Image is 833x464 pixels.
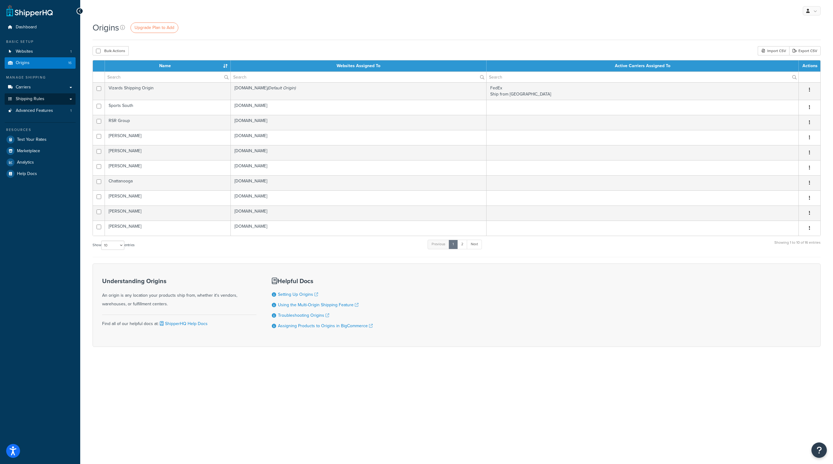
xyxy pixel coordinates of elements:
[278,312,329,319] a: Troubleshooting Origins
[758,46,789,55] div: Import CSV
[487,82,799,100] td: FedEx Ship from [GEOGRAPHIC_DATA]
[449,240,458,249] a: 1
[131,22,178,33] a: Upgrade Plan to Add
[5,75,76,80] div: Manage Shipping
[5,168,76,179] a: Help Docs
[16,25,37,30] span: Dashboard
[278,291,318,298] a: Setting Up Origins
[5,46,76,57] a: Websites 1
[5,127,76,132] div: Resources
[135,24,174,31] span: Upgrade Plan to Add
[5,39,76,44] div: Basic Setup
[93,22,119,34] h1: Origins
[105,115,231,130] td: RSR Group
[267,85,296,91] i: (Default Origin)
[231,72,486,82] input: Search
[231,130,487,145] td: [DOMAIN_NAME]
[70,49,72,54] span: 1
[5,134,76,145] a: Test Your Rates
[231,160,487,175] td: [DOMAIN_NAME]
[105,175,231,190] td: Chattanooga
[5,46,76,57] li: Websites
[5,105,76,116] li: Advanced Features
[278,302,358,308] a: Using the Multi-Origin Shipping Feature
[105,82,231,100] td: Vizards Shipping Origin
[5,93,76,105] a: Shipping Rules
[487,60,799,71] th: Active Carriers Assigned To
[5,157,76,168] a: Analytics
[487,72,798,82] input: Search
[5,57,76,69] a: Origins 16
[102,278,256,308] div: An origin is any location your products ship from, whether it's vendors, warehouses, or fulfillme...
[5,22,76,33] a: Dashboard
[5,82,76,93] a: Carriers
[231,175,487,190] td: [DOMAIN_NAME]
[278,323,373,329] a: Assigning Products to Origins in BigCommerce
[231,145,487,160] td: [DOMAIN_NAME]
[457,240,467,249] a: 2
[16,96,44,102] span: Shipping Rules
[105,60,231,71] th: Name : activate to sort column ascending
[231,115,487,130] td: [DOMAIN_NAME]
[231,100,487,115] td: [DOMAIN_NAME]
[231,221,487,236] td: [DOMAIN_NAME]
[16,49,33,54] span: Websites
[105,206,231,221] td: [PERSON_NAME]
[17,160,34,165] span: Analytics
[467,240,482,249] a: Next
[5,105,76,116] a: Advanced Features 1
[231,190,487,206] td: [DOMAIN_NAME]
[428,240,449,249] a: Previous
[105,100,231,115] td: Sports South
[16,108,53,113] span: Advanced Features
[16,60,30,66] span: Origins
[93,46,129,55] button: Bulk Actions
[102,315,256,328] div: Find all of our helpful docs at:
[70,108,72,113] span: 1
[105,130,231,145] td: [PERSON_NAME]
[68,60,72,66] span: 16
[105,221,231,236] td: [PERSON_NAME]
[105,190,231,206] td: [PERSON_NAME]
[5,145,76,157] a: Marketplace
[799,60,820,71] th: Actions
[231,82,487,100] td: [DOMAIN_NAME]
[102,278,256,284] h3: Understanding Origins
[272,278,373,284] h3: Helpful Docs
[105,160,231,175] td: [PERSON_NAME]
[159,320,208,327] a: ShipperHQ Help Docs
[17,171,37,177] span: Help Docs
[774,239,821,252] div: Showing 1 to 10 of 16 entries
[5,57,76,69] li: Origins
[17,137,47,142] span: Test Your Rates
[93,241,135,250] label: Show entries
[231,60,487,71] th: Websites Assigned To
[101,241,124,250] select: Showentries
[105,145,231,160] td: [PERSON_NAME]
[16,85,31,90] span: Carriers
[789,46,821,55] a: Export CSV
[105,72,230,82] input: Search
[17,149,40,154] span: Marketplace
[811,442,827,458] button: Open Resource Center
[6,5,53,17] a: ShipperHQ Home
[231,206,487,221] td: [DOMAIN_NAME]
